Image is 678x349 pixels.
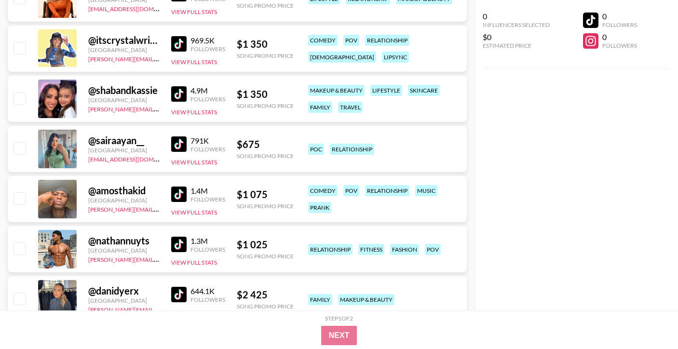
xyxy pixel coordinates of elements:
a: [PERSON_NAME][EMAIL_ADDRESS][DOMAIN_NAME] [88,104,231,113]
img: TikTok [171,136,187,152]
div: 1.4M [190,186,225,196]
div: @ itscrystalwright [88,34,160,46]
button: View Full Stats [171,209,217,216]
div: [GEOGRAPHIC_DATA] [88,197,160,204]
img: TikTok [171,86,187,102]
div: Followers [190,196,225,203]
div: Followers [602,21,637,28]
div: prank [308,202,331,213]
button: View Full Stats [171,159,217,166]
div: 1.3M [190,236,225,246]
div: @ shabandkassie [88,84,160,96]
div: 791K [190,136,225,146]
div: Followers [190,45,225,53]
div: [GEOGRAPHIC_DATA] [88,46,160,54]
img: TikTok [171,237,187,252]
div: comedy [308,35,338,46]
div: Song Promo Price [237,202,294,210]
div: 4.9M [190,86,225,95]
div: relationship [308,244,353,255]
div: @ nathannuyts [88,235,160,247]
div: Song Promo Price [237,102,294,109]
div: [GEOGRAPHIC_DATA] [88,247,160,254]
div: makeup & beauty [308,85,365,96]
div: $ 1 075 [237,188,294,201]
div: @ danidyerx [88,285,160,297]
button: View Full Stats [171,259,217,266]
div: @ sairaayan__ [88,134,160,147]
div: @ amosthakid [88,185,160,197]
img: TikTok [171,287,187,302]
div: relationship [365,35,409,46]
div: fitness [358,244,384,255]
a: [PERSON_NAME][EMAIL_ADDRESS][DOMAIN_NAME] [88,304,231,313]
button: View Full Stats [171,58,217,66]
div: Followers [190,246,225,253]
div: Followers [190,95,225,103]
div: Estimated Price [483,42,550,49]
div: Song Promo Price [237,52,294,59]
a: [EMAIL_ADDRESS][DOMAIN_NAME] [88,3,185,13]
a: [PERSON_NAME][EMAIL_ADDRESS][DOMAIN_NAME] [88,204,231,213]
div: $ 1 350 [237,38,294,50]
div: 644.1K [190,286,225,296]
div: [DEMOGRAPHIC_DATA] [308,52,376,63]
div: Followers [190,296,225,303]
div: $ 1 025 [237,239,294,251]
div: 0 [602,32,637,42]
iframe: Drift Widget Chat Controller [630,301,666,337]
a: [EMAIL_ADDRESS][DOMAIN_NAME] [88,154,185,163]
div: 0 [483,12,550,21]
div: Influencers Selected [483,21,550,28]
button: View Full Stats [171,8,217,15]
button: View Full Stats [171,108,217,116]
div: Song Promo Price [237,152,294,160]
div: Song Promo Price [237,253,294,260]
div: Followers [602,42,637,49]
div: skincare [408,85,440,96]
div: Followers [190,146,225,153]
div: $ 675 [237,138,294,150]
div: Step 1 of 2 [325,315,353,322]
div: poc [308,144,324,155]
div: relationship [365,185,409,196]
img: TikTok [171,187,187,202]
div: family [308,294,332,305]
div: $ 2 425 [237,289,294,301]
div: family [308,102,332,113]
div: comedy [308,185,338,196]
div: 0 [602,12,637,21]
img: TikTok [171,36,187,52]
div: lifestyle [370,85,402,96]
div: [GEOGRAPHIC_DATA] [88,147,160,154]
a: [PERSON_NAME][EMAIL_ADDRESS][DOMAIN_NAME] [88,54,231,63]
div: pov [425,244,441,255]
a: [PERSON_NAME][EMAIL_ADDRESS][DOMAIN_NAME] [88,254,231,263]
div: fashion [390,244,419,255]
div: pov [343,185,359,196]
div: travel [338,102,363,113]
div: [GEOGRAPHIC_DATA] [88,297,160,304]
div: Song Promo Price [237,2,294,9]
div: relationship [330,144,374,155]
button: Next [321,326,357,345]
div: lipsync [382,52,409,63]
div: makeup & beauty [338,294,394,305]
div: Song Promo Price [237,303,294,310]
button: View Full Stats [171,309,217,316]
div: pov [343,35,359,46]
div: $0 [483,32,550,42]
div: music [415,185,437,196]
div: 969.5K [190,36,225,45]
div: [GEOGRAPHIC_DATA] [88,96,160,104]
div: $ 1 350 [237,88,294,100]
